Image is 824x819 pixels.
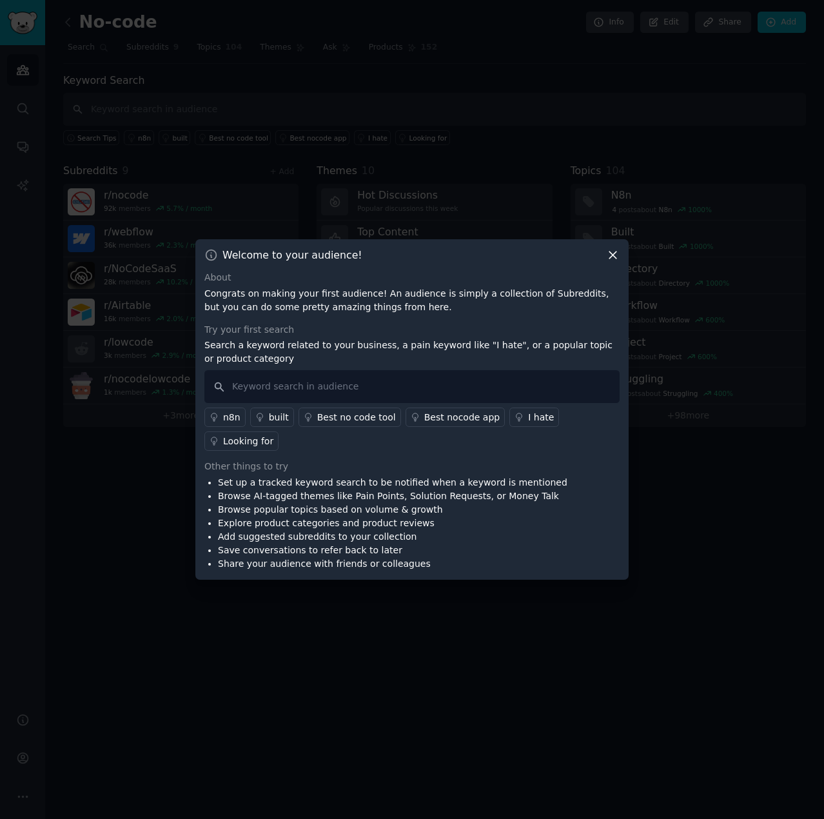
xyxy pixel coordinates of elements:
a: I hate [509,408,559,427]
p: Search a keyword related to your business, a pain keyword like "I hate", or a popular topic or pr... [204,339,620,366]
a: built [250,408,294,427]
a: Best no code tool [299,408,401,427]
a: Best nocode app [406,408,505,427]
h3: Welcome to your audience! [222,248,362,262]
li: Explore product categories and product reviews [218,517,567,530]
a: Looking for [204,431,279,451]
div: Other things to try [204,460,620,473]
div: I hate [528,411,554,424]
div: Try your first search [204,323,620,337]
div: built [269,411,289,424]
div: Looking for [223,435,273,448]
li: Share your audience with friends or colleagues [218,557,567,571]
a: n8n [204,408,246,427]
input: Keyword search in audience [204,370,620,403]
li: Add suggested subreddits to your collection [218,530,567,544]
p: Congrats on making your first audience! An audience is simply a collection of Subreddits, but you... [204,287,620,314]
div: Best nocode app [424,411,500,424]
li: Save conversations to refer back to later [218,544,567,557]
li: Set up a tracked keyword search to be notified when a keyword is mentioned [218,476,567,489]
div: Best no code tool [317,411,396,424]
div: n8n [223,411,240,424]
li: Browse popular topics based on volume & growth [218,503,567,517]
div: About [204,271,620,284]
li: Browse AI-tagged themes like Pain Points, Solution Requests, or Money Talk [218,489,567,503]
